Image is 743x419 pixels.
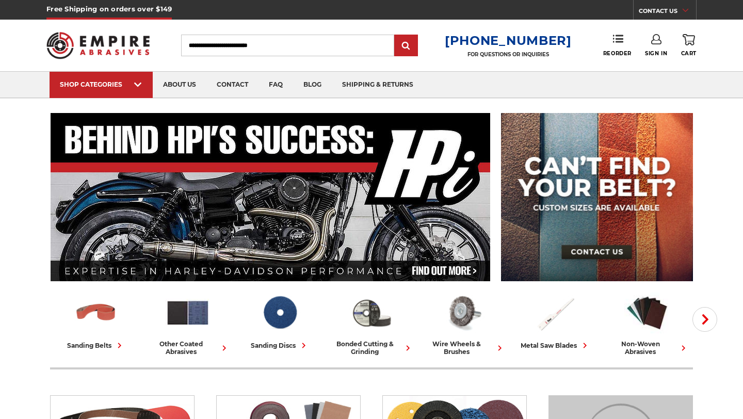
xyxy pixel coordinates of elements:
[521,340,590,351] div: metal saw blades
[46,25,150,66] img: Empire Abrasives
[441,291,486,335] img: Wire Wheels & Brushes
[259,72,293,98] a: faq
[330,340,413,356] div: bonded cutting & grinding
[445,33,572,48] a: [PHONE_NUMBER]
[332,72,424,98] a: shipping & returns
[146,340,230,356] div: other coated abrasives
[445,51,572,58] p: FOR QUESTIONS OR INQUIRIES
[206,72,259,98] a: contact
[681,34,697,57] a: Cart
[146,291,230,356] a: other coated abrasives
[238,291,321,351] a: sanding discs
[422,340,505,356] div: wire wheels & brushes
[692,307,717,332] button: Next
[624,291,670,335] img: Non-woven Abrasives
[513,291,597,351] a: metal saw blades
[349,291,394,335] img: Bonded Cutting & Grinding
[501,113,693,281] img: promo banner for custom belts.
[251,340,309,351] div: sanding discs
[293,72,332,98] a: blog
[153,72,206,98] a: about us
[54,291,138,351] a: sanding belts
[532,291,578,335] img: Metal Saw Blades
[605,340,689,356] div: non-woven abrasives
[60,80,142,88] div: SHOP CATEGORIES
[51,113,491,281] img: Banner for an interview featuring Horsepower Inc who makes Harley performance upgrades featured o...
[603,34,632,56] a: Reorder
[681,50,697,57] span: Cart
[67,340,125,351] div: sanding belts
[165,291,211,335] img: Other Coated Abrasives
[257,291,302,335] img: Sanding Discs
[73,291,119,335] img: Sanding Belts
[330,291,413,356] a: bonded cutting & grinding
[645,50,667,57] span: Sign In
[396,36,416,56] input: Submit
[603,50,632,57] span: Reorder
[422,291,505,356] a: wire wheels & brushes
[605,291,689,356] a: non-woven abrasives
[639,5,696,20] a: CONTACT US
